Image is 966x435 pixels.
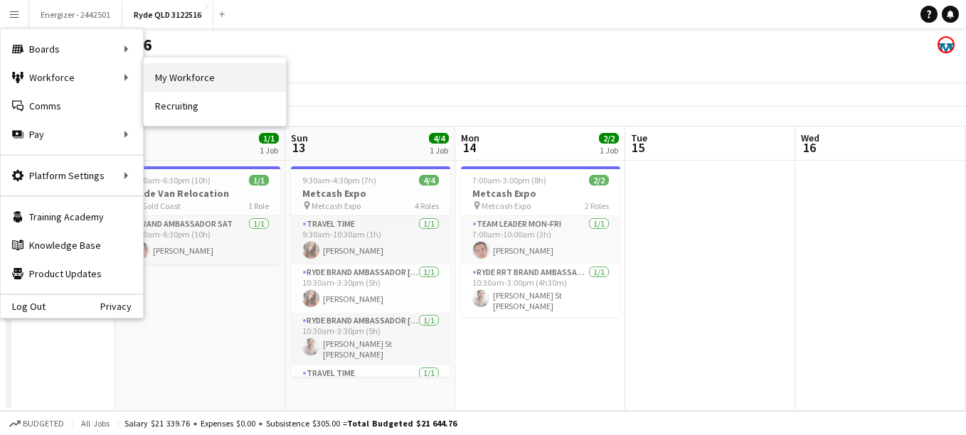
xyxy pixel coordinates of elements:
span: Metcash Expo [482,200,531,211]
div: Pay [1,120,143,149]
span: 15 [629,139,647,156]
app-card-role: Travel Time1/19:30am-10:30am (1h)[PERSON_NAME] [291,216,450,264]
span: 9:30am-4:30pm (7h) [302,175,376,186]
span: 14 [459,139,479,156]
div: Boards [1,35,143,63]
div: 1 Job [260,145,278,156]
span: 13 [289,139,308,156]
app-job-card: 7:00am-3:00pm (8h)2/2Metcash Expo Metcash Expo2 RolesTeam Leader Mon-Fri1/17:00am-10:00am (3h)[PE... [461,166,620,317]
a: Privacy [100,301,143,312]
span: Budgeted [23,419,64,429]
span: 2/2 [589,175,609,186]
span: Gold Coast [142,200,181,211]
span: 2 Roles [585,200,609,211]
span: 4 Roles [415,200,439,211]
span: 8:30am-6:30pm (10h) [132,175,211,186]
a: Product Updates [1,259,143,288]
a: Log Out [1,301,46,312]
app-job-card: 8:30am-6:30pm (10h)1/1Ryde Van Relocation Gold Coast1 RoleBrand Ambassador Sat1/18:30am-6:30pm (1... [121,166,280,264]
app-card-role: Ryde Brand Ambassador [PERSON_NAME]1/110:30am-3:30pm (5h)[PERSON_NAME] [291,264,450,313]
span: 4/4 [419,175,439,186]
span: Metcash Expo [312,200,361,211]
span: 16 [799,139,819,156]
app-card-role: Brand Ambassador Sat1/18:30am-6:30pm (10h)[PERSON_NAME] [121,216,280,264]
span: Total Budgeted $21 644.76 [347,418,457,429]
div: 1 Job [600,145,618,156]
span: All jobs [78,418,112,429]
a: My Workforce [144,63,286,92]
h3: Metcash Expo [461,187,620,200]
app-card-role: Travel Time1/1 [291,365,450,414]
button: Budgeted [7,416,66,431]
span: 1/1 [249,175,269,186]
app-card-role: Ryde RRT Brand Ambassador1/110:30am-3:00pm (4h30m)[PERSON_NAME] St [PERSON_NAME] [461,264,620,317]
app-card-role: Ryde Brand Ambassador [PERSON_NAME]1/110:30am-3:30pm (5h)[PERSON_NAME] St [PERSON_NAME] [291,313,450,365]
div: 1 Job [430,145,448,156]
app-user-avatar: Kristin Kenneally [938,36,955,53]
a: Knowledge Base [1,231,143,259]
span: 1/1 [259,133,279,144]
span: 1 Role [248,200,269,211]
div: Salary $21 339.76 + Expenses $0.00 + Subsistence $305.00 = [124,418,457,429]
span: Tue [631,131,647,144]
span: 4/4 [429,133,449,144]
button: Energizer - 2442501 [29,1,122,28]
h3: Ryde Van Relocation [121,187,280,200]
app-card-role: Team Leader Mon-Fri1/17:00am-10:00am (3h)[PERSON_NAME] [461,216,620,264]
div: Workforce [1,63,143,92]
a: Training Academy [1,203,143,231]
div: Platform Settings [1,161,143,190]
h3: Metcash Expo [291,187,450,200]
span: Sun [291,131,308,144]
span: 7:00am-3:00pm (8h) [472,175,546,186]
a: Comms [1,92,143,120]
app-job-card: 9:30am-4:30pm (7h)4/4Metcash Expo Metcash Expo4 RolesTravel Time1/19:30am-10:30am (1h)[PERSON_NAM... [291,166,450,377]
span: 2/2 [599,133,619,144]
span: Mon [461,131,479,144]
button: Ryde QLD 3122516 [122,1,213,28]
a: Recruiting [144,92,286,120]
span: Wed [801,131,819,144]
